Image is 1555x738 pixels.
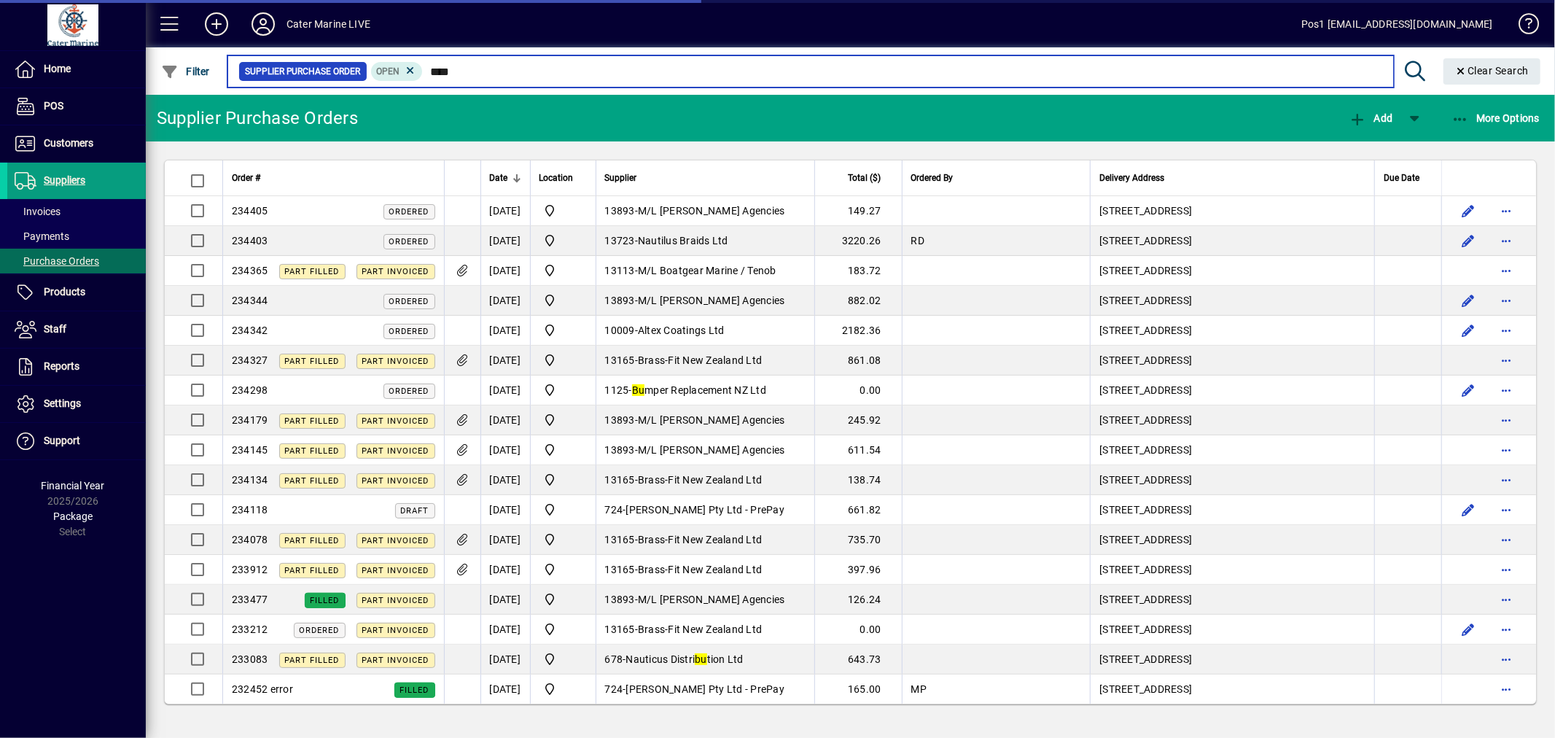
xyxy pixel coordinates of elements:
span: M/L [PERSON_NAME] Agencies [638,594,785,605]
td: - [596,405,814,435]
td: 245.92 [814,405,902,435]
button: More options [1494,588,1518,611]
span: 13893 [605,594,635,605]
span: Add [1349,112,1392,124]
span: Part Invoiced [362,267,429,276]
td: - [596,495,814,525]
td: [STREET_ADDRESS] [1090,585,1374,615]
td: 735.70 [814,525,902,555]
td: [DATE] [480,286,530,316]
button: Profile [240,11,287,37]
div: Location [539,170,587,186]
span: 13893 [605,205,635,217]
a: Invoices [7,199,146,224]
span: 724 [605,683,623,695]
button: More options [1494,408,1518,432]
span: Purchase Orders [15,255,99,267]
span: Part Invoiced [362,566,429,575]
div: Date [490,170,521,186]
td: [STREET_ADDRESS] [1090,645,1374,675]
span: Ordered [389,237,429,246]
span: Part Filled [285,656,340,665]
a: Support [7,423,146,459]
button: More options [1494,558,1518,581]
span: 233477 [232,594,268,605]
button: Edit [1457,378,1480,402]
span: Cater Marine [539,591,587,608]
span: 234403 [232,235,268,246]
span: 13165 [605,534,635,545]
span: Home [44,63,71,74]
span: Nautilus Braids Ltd [638,235,728,246]
td: [STREET_ADDRESS] [1090,196,1374,226]
td: [STREET_ADDRESS] [1090,286,1374,316]
button: More Options [1448,105,1544,131]
td: - [596,376,814,405]
span: 13165 [605,564,635,575]
span: mper Replacement NZ Ltd [632,384,766,396]
td: - [596,615,814,645]
span: Invoices [15,206,61,217]
div: Order # [232,170,435,186]
button: More options [1494,468,1518,492]
button: Edit [1457,319,1480,342]
span: Ordered By [911,170,954,186]
span: Ordered [389,387,429,396]
a: Home [7,51,146,88]
span: 13723 [605,235,635,246]
span: 13893 [605,444,635,456]
button: Edit [1457,229,1480,252]
span: Cater Marine [539,680,587,698]
span: Ordered [389,297,429,306]
span: MP [911,683,927,695]
td: 183.72 [814,256,902,286]
span: Financial Year [42,480,105,492]
td: - [596,675,814,704]
button: Clear [1443,58,1541,85]
span: 234342 [232,325,268,336]
span: M/L [PERSON_NAME] Agencies [638,414,785,426]
td: - [596,256,814,286]
span: 13165 [605,354,635,366]
td: 165.00 [814,675,902,704]
span: Part Filled [285,446,340,456]
span: Part Filled [285,357,340,366]
span: Cater Marine [539,202,587,220]
td: - [596,346,814,376]
td: - [596,645,814,675]
td: [DATE] [480,585,530,615]
a: Purchase Orders [7,249,146,273]
button: More options [1494,289,1518,312]
td: [STREET_ADDRESS] [1090,555,1374,585]
span: 234327 [232,354,268,366]
td: 149.27 [814,196,902,226]
span: Cater Marine [539,621,587,638]
a: POS [7,88,146,125]
em: Bu [632,384,645,396]
td: [DATE] [480,645,530,675]
span: 232452 error [232,683,293,695]
span: M/L Boatgear Marine / Tenob [638,265,776,276]
td: [DATE] [480,465,530,495]
span: Brass-Fit New Zealand Ltd [638,564,762,575]
span: Products [44,286,85,298]
td: [DATE] [480,316,530,346]
td: [DATE] [480,405,530,435]
button: Edit [1457,289,1480,312]
span: Order # [232,170,260,186]
span: 234365 [232,265,268,276]
span: Cater Marine [539,381,587,399]
button: Filter [157,58,214,85]
div: Due Date [1384,170,1433,186]
span: Cater Marine [539,411,587,429]
span: Cater Marine [539,501,587,518]
td: [STREET_ADDRESS] [1090,675,1374,704]
td: [STREET_ADDRESS] [1090,346,1374,376]
span: Part Filled [285,566,340,575]
mat-chip: Completion Status: Open [371,62,423,81]
td: [STREET_ADDRESS] [1090,316,1374,346]
span: 233083 [232,653,268,665]
span: 233912 [232,564,268,575]
td: - [596,555,814,585]
td: [STREET_ADDRESS] [1090,226,1374,256]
